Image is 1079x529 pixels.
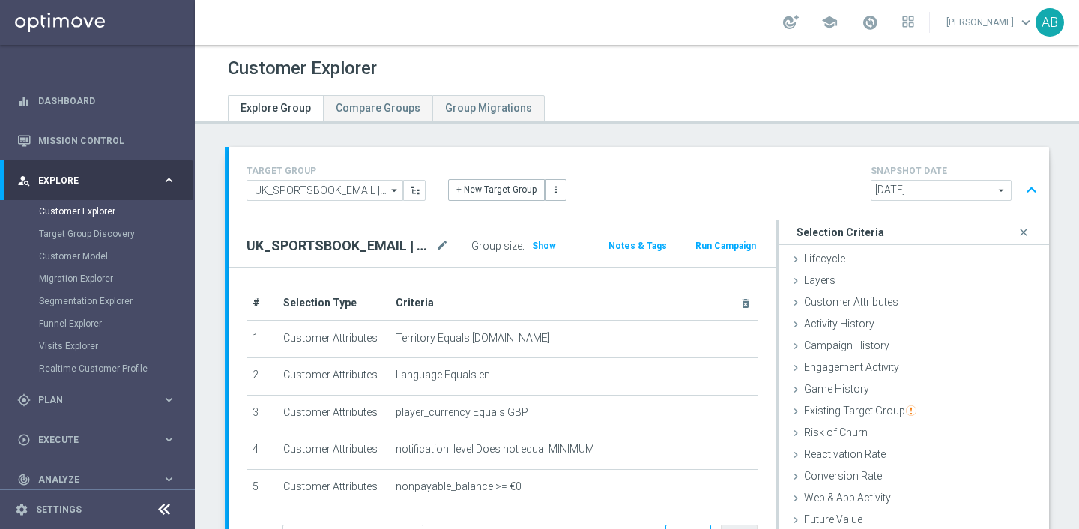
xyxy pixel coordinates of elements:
[804,492,891,504] span: Web & App Activity
[162,393,176,407] i: keyboard_arrow_right
[38,121,176,160] a: Mission Control
[39,318,156,330] a: Funnel Explorer
[15,503,28,516] i: settings
[162,472,176,486] i: keyboard_arrow_right
[396,332,550,345] span: Territory Equals [DOMAIN_NAME]
[247,469,277,507] td: 5
[277,469,390,507] td: Customer Attributes
[551,184,561,195] i: more_vert
[871,166,1043,176] h4: SNAPSHOT DATE
[1016,223,1031,243] i: close
[247,286,277,321] th: #
[228,58,377,79] h1: Customer Explorer
[247,166,426,176] h4: TARGET GROUP
[247,162,1031,205] div: TARGET GROUP arrow_drop_down + New Target Group more_vert SNAPSHOT DATE arrow_drop_down expand_less
[336,102,420,114] span: Compare Groups
[39,205,156,217] a: Customer Explorer
[38,475,162,484] span: Analyze
[396,443,594,456] span: notification_level Does not equal MINIMUM
[247,321,277,358] td: 1
[804,274,835,286] span: Layers
[804,253,845,264] span: Lifecycle
[39,363,156,375] a: Realtime Customer Profile
[38,176,162,185] span: Explore
[740,297,752,309] i: delete_forever
[39,335,193,357] div: Visits Explorer
[17,121,176,160] div: Mission Control
[17,433,162,447] div: Execute
[247,180,403,201] input: UK_SPORTSBOOK_EMAIL | Reactivation
[38,435,162,444] span: Execute
[39,267,193,290] div: Migration Explorer
[16,135,177,147] button: Mission Control
[162,173,176,187] i: keyboard_arrow_right
[17,393,31,407] i: gps_fixed
[396,406,528,419] span: player_currency Equals GBP
[241,102,311,114] span: Explore Group
[162,432,176,447] i: keyboard_arrow_right
[38,396,162,405] span: Plan
[247,358,277,396] td: 2
[39,340,156,352] a: Visits Explorer
[1021,176,1042,205] button: expand_less
[17,174,31,187] i: person_search
[17,94,31,108] i: equalizer
[39,312,193,335] div: Funnel Explorer
[277,432,390,470] td: Customer Attributes
[16,474,177,486] button: track_changes Analyze keyboard_arrow_right
[804,426,868,438] span: Risk of Churn
[17,473,31,486] i: track_changes
[38,81,176,121] a: Dashboard
[17,393,162,407] div: Plan
[804,318,874,330] span: Activity History
[277,321,390,358] td: Customer Attributes
[247,395,277,432] td: 3
[694,238,758,254] button: Run Campaign
[16,394,177,406] button: gps_fixed Plan keyboard_arrow_right
[396,297,434,309] span: Criteria
[945,11,1036,34] a: [PERSON_NAME]keyboard_arrow_down
[804,383,869,395] span: Game History
[17,473,162,486] div: Analyze
[17,433,31,447] i: play_circle_outline
[804,296,898,308] span: Customer Attributes
[804,470,882,482] span: Conversion Rate
[445,102,532,114] span: Group Migrations
[228,95,545,121] ul: Tabs
[1018,14,1034,31] span: keyboard_arrow_down
[39,245,193,267] div: Customer Model
[804,361,899,373] span: Engagement Activity
[471,240,522,253] label: Group size
[39,290,193,312] div: Segmentation Explorer
[39,223,193,245] div: Target Group Discovery
[448,179,545,200] button: + New Target Group
[387,181,402,200] i: arrow_drop_down
[607,238,668,254] button: Notes & Tags
[522,240,525,253] label: :
[16,434,177,446] button: play_circle_outline Execute keyboard_arrow_right
[36,505,82,514] a: Settings
[545,179,566,200] button: more_vert
[16,95,177,107] button: equalizer Dashboard
[804,405,916,417] span: Existing Target Group
[804,513,862,525] span: Future Value
[821,14,838,31] span: school
[797,226,884,239] h3: Selection Criteria
[247,432,277,470] td: 4
[396,369,490,381] span: Language Equals en
[396,480,522,493] span: nonpayable_balance >= €0
[17,81,176,121] div: Dashboard
[39,295,156,307] a: Segmentation Explorer
[277,286,390,321] th: Selection Type
[39,250,156,262] a: Customer Model
[16,175,177,187] button: person_search Explore keyboard_arrow_right
[247,237,432,255] h2: UK_SPORTSBOOK_EMAIL | Reactivation
[39,228,156,240] a: Target Group Discovery
[804,448,886,460] span: Reactivation Rate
